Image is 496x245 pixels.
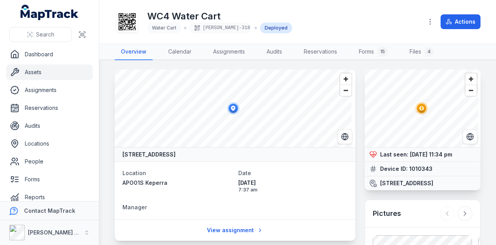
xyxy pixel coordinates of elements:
[353,44,394,60] a: Forms15
[465,73,477,85] button: Zoom in
[6,100,93,116] a: Reservations
[122,151,176,158] strong: [STREET_ADDRESS]
[410,151,452,158] time: 03/09/2025, 11:34:30 pm
[424,47,434,56] div: 4
[207,44,251,60] a: Assignments
[202,223,268,238] a: View assignment
[238,179,348,193] time: 04/09/2025, 7:37:55 am
[465,85,477,96] button: Zoom out
[189,23,251,33] div: [PERSON_NAME]-318
[6,82,93,98] a: Assignments
[260,23,292,33] div: Deployed
[24,207,75,214] strong: Contact MapTrack
[122,170,146,176] span: Location
[36,31,54,38] span: Search
[147,10,292,23] h1: WC4 Water Cart
[122,204,147,210] span: Manager
[238,187,348,193] span: 7:37 am
[6,189,93,205] a: Reports
[6,154,93,169] a: People
[298,44,343,60] a: Reservations
[6,47,93,62] a: Dashboard
[409,165,432,173] strong: 1010343
[380,179,433,187] strong: [STREET_ADDRESS]
[380,151,408,158] strong: Last seen:
[122,179,167,186] span: APO01S Keperra
[260,44,288,60] a: Audits
[403,44,440,60] a: Files4
[6,136,93,151] a: Locations
[6,172,93,187] a: Forms
[6,118,93,134] a: Audits
[463,129,477,144] button: Switch to Satellite View
[380,165,408,173] strong: Device ID:
[238,170,251,176] span: Date
[441,14,480,29] button: Actions
[365,70,479,147] canvas: Map
[373,208,401,219] h3: Pictures
[340,73,351,85] button: Zoom in
[122,179,232,187] a: APO01S Keperra
[115,70,351,147] canvas: Map
[238,179,348,187] span: [DATE]
[338,129,352,144] button: Switch to Satellite View
[410,151,452,158] span: [DATE] 11:34 pm
[115,44,153,60] a: Overview
[162,44,198,60] a: Calendar
[28,229,91,236] strong: [PERSON_NAME] Group
[152,25,176,31] span: Water Cart
[340,85,351,96] button: Zoom out
[377,47,388,56] div: 15
[6,64,93,80] a: Assets
[9,27,72,42] button: Search
[21,5,79,20] a: MapTrack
